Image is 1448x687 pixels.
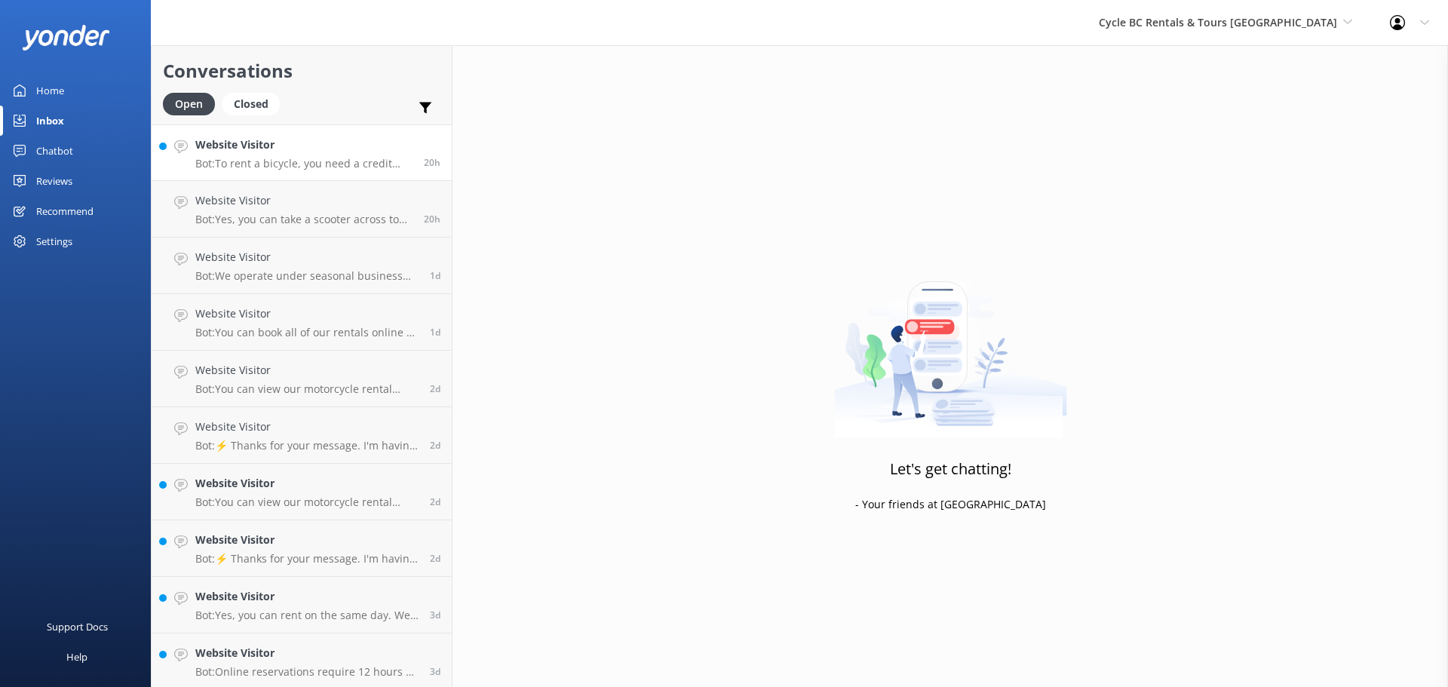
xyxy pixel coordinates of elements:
[222,93,280,115] div: Closed
[163,93,215,115] div: Open
[195,419,419,435] h4: Website Visitor
[195,665,419,679] p: Bot: Online reservations require 12 hours or more notice. We always have equipment available, so ...
[195,645,419,661] h4: Website Visitor
[855,496,1046,513] p: - Your friends at [GEOGRAPHIC_DATA]
[195,475,419,492] h4: Website Visitor
[424,213,440,225] span: 03:03pm 10-Aug-2025 (UTC -07:00) America/Tijuana
[430,326,440,339] span: 09:25pm 09-Aug-2025 (UTC -07:00) America/Tijuana
[195,532,419,548] h4: Website Visitor
[47,612,108,642] div: Support Docs
[152,577,452,633] a: Website VisitorBot:Yes, you can rent on the same day. We always have equipment available, so feel...
[195,249,419,265] h4: Website Visitor
[152,407,452,464] a: Website VisitorBot:⚡ Thanks for your message. I'm having a difficult time finding the right answe...
[195,269,419,283] p: Bot: We operate under seasonal business hours, which vary throughout the year. Please visit our C...
[152,464,452,520] a: Website VisitorBot:You can view our motorcycle rental descriptions and pricing at [URL][DOMAIN_NA...
[430,665,440,678] span: 08:13pm 07-Aug-2025 (UTC -07:00) America/Tijuana
[36,106,64,136] div: Inbox
[195,136,413,153] h4: Website Visitor
[23,25,109,50] img: yonder-white-logo.png
[195,439,419,452] p: Bot: ⚡ Thanks for your message. I'm having a difficult time finding the right answer for you. Ple...
[163,95,222,112] a: Open
[890,457,1011,481] h3: Let's get chatting!
[430,382,440,395] span: 07:11pm 08-Aug-2025 (UTC -07:00) America/Tijuana
[430,269,440,282] span: 08:43am 10-Aug-2025 (UTC -07:00) America/Tijuana
[152,238,452,294] a: Website VisitorBot:We operate under seasonal business hours, which vary throughout the year. Plea...
[66,642,87,672] div: Help
[195,552,419,566] p: Bot: ⚡ Thanks for your message. I'm having a difficult time finding the right answer for you. Ple...
[195,609,419,622] p: Bot: Yes, you can rent on the same day. We always have equipment available, so feel free to drop ...
[152,181,452,238] a: Website VisitorBot:Yes, you can take a scooter across to [GEOGRAPHIC_DATA] on the ferry and retur...
[152,124,452,181] a: Website VisitorBot:To rent a bicycle, you need a credit card and a piece of government-issued pho...
[36,166,72,196] div: Reviews
[424,156,440,169] span: 03:44pm 10-Aug-2025 (UTC -07:00) America/Tijuana
[834,250,1067,438] img: artwork of a man stealing a conversation from at giant smartphone
[36,136,73,166] div: Chatbot
[430,609,440,621] span: 07:19am 08-Aug-2025 (UTC -07:00) America/Tijuana
[195,326,419,339] p: Bot: You can book all of our rentals online by clicking the 'Book Now' button on the top right co...
[195,305,419,322] h4: Website Visitor
[195,495,419,509] p: Bot: You can view our motorcycle rental descriptions and pricing at [URL][DOMAIN_NAME].
[195,588,419,605] h4: Website Visitor
[195,382,419,396] p: Bot: You can view our motorcycle rental descriptions and pricing at [URL][DOMAIN_NAME]. For a cus...
[430,439,440,452] span: 07:02pm 08-Aug-2025 (UTC -07:00) America/Tijuana
[430,552,440,565] span: 01:45pm 08-Aug-2025 (UTC -07:00) America/Tijuana
[195,213,413,226] p: Bot: Yes, you can take a scooter across to [GEOGRAPHIC_DATA] on the ferry and return to [GEOGRAPH...
[195,157,413,170] p: Bot: To rent a bicycle, you need a credit card and a piece of government-issued photo identificat...
[152,520,452,577] a: Website VisitorBot:⚡ Thanks for your message. I'm having a difficult time finding the right answe...
[163,57,440,85] h2: Conversations
[152,294,452,351] a: Website VisitorBot:You can book all of our rentals online by clicking the 'Book Now' button on th...
[222,95,287,112] a: Closed
[36,75,64,106] div: Home
[152,351,452,407] a: Website VisitorBot:You can view our motorcycle rental descriptions and pricing at [URL][DOMAIN_NA...
[195,362,419,379] h4: Website Visitor
[36,226,72,256] div: Settings
[1099,15,1337,29] span: Cycle BC Rentals & Tours [GEOGRAPHIC_DATA]
[36,196,94,226] div: Recommend
[195,192,413,209] h4: Website Visitor
[430,495,440,508] span: 04:10pm 08-Aug-2025 (UTC -07:00) America/Tijuana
